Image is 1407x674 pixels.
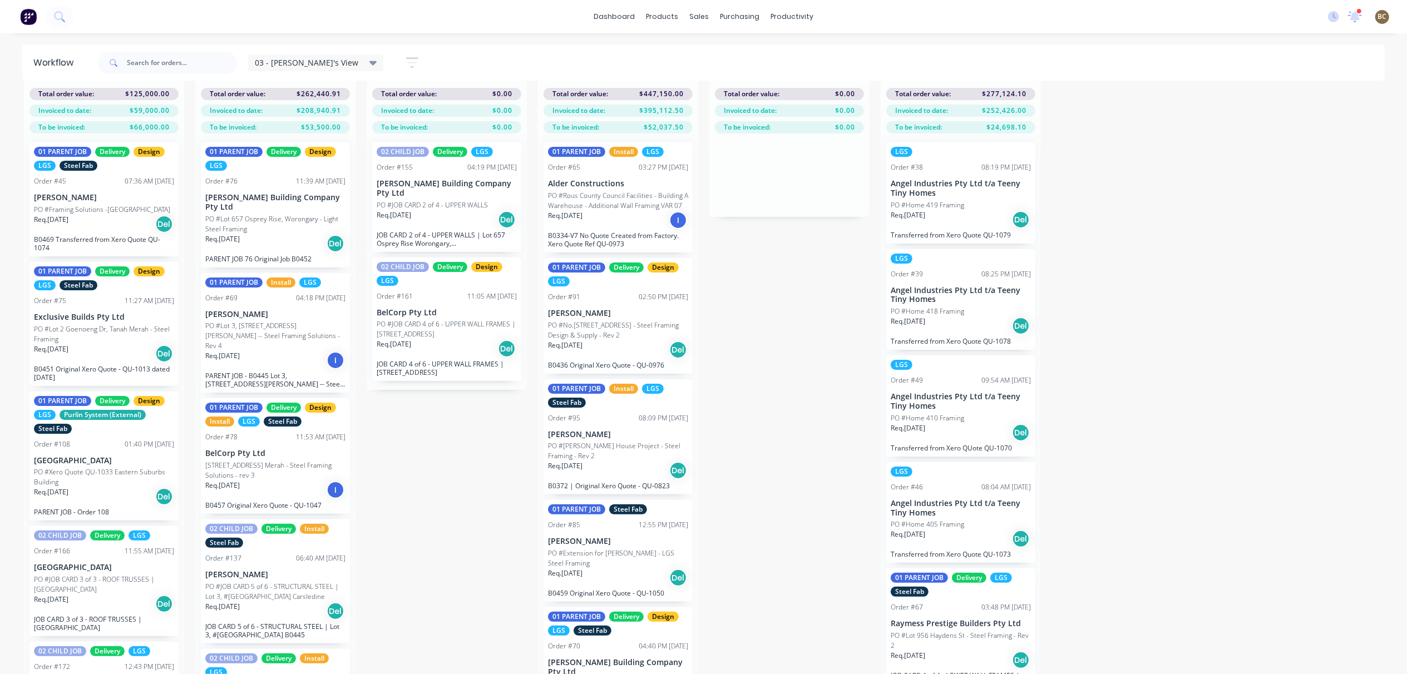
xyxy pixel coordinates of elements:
p: B0436 Original Xero Quote - QU-0976 [548,361,688,369]
div: Delivery [609,262,644,272]
span: Total order value: [724,89,779,99]
div: Steel Fab [609,504,647,514]
div: Del [155,215,173,233]
div: 01 PARENT JOB [548,147,605,157]
p: Transferred from Xero Quote QU-1079 [891,231,1031,239]
div: 04:18 PM [DATE] [296,293,345,303]
div: 11:05 AM [DATE] [467,291,517,301]
p: [PERSON_NAME] Building Company Pty Ltd [205,193,345,212]
span: Total order value: [895,89,951,99]
div: 01 PARENT JOB [205,403,263,413]
div: 01 PARENT JOBInstallLGSOrder #6503:27 PM [DATE]Alder ConstructionsPO #Rous County Council Facilit... [544,142,693,252]
div: Delivery [261,653,296,663]
span: $395,112.50 [639,106,684,116]
div: Install [609,147,638,157]
p: PO #Framing Solutions -[GEOGRAPHIC_DATA] [34,205,170,215]
div: Order #108 [34,439,70,449]
span: Invoiced to date: [895,106,948,116]
div: Order #137 [205,553,241,563]
p: PO #No.[STREET_ADDRESS] - Steel Framing Design & Supply - Rev 2 [548,320,688,340]
p: PO #Rous County Council Facilities - Building A Warehouse - Additional Wall Framing VAR 07 [548,191,688,211]
span: $59,000.00 [130,106,170,116]
div: 01:40 PM [DATE] [125,439,174,449]
div: Steel Fab [264,417,302,427]
p: B0457 Original Xero Quote - QU-1047 [205,501,345,509]
div: Install [205,417,234,427]
div: LGSOrder #4909:54 AM [DATE]Angel Industries Pty Ltd t/a Teeny Tiny HomesPO #Home 410 FramingReq.[... [886,355,1035,457]
div: Del [1012,424,1030,442]
span: To be invoiced: [210,122,256,132]
span: $0.00 [492,122,512,132]
div: Delivery [90,531,125,541]
div: LGS [548,626,570,636]
p: Req. [DATE] [34,594,68,604]
p: PO #Home 405 Framing [891,519,964,529]
span: 03 - [PERSON_NAME]'s View [255,57,358,68]
p: PO #Xero Quote QU-1033 Eastern Suburbs Building [34,467,174,487]
div: Design [305,403,336,413]
div: Order #85 [548,520,580,530]
p: Req. [DATE] [548,340,582,350]
div: 12:55 PM [DATE] [639,520,688,530]
p: Raymess Prestige Builders Pty Ltd [891,619,1031,628]
div: Design [134,147,165,157]
p: [STREET_ADDRESS] Merah - Steel Framing Solutions - rev 3 [205,460,345,480]
span: $125,000.00 [125,89,170,99]
p: Transferred from Xero Quote QU-1078 [891,337,1031,345]
p: Angel Industries Pty Ltd t/a Teeny Tiny Homes [891,179,1031,198]
div: LGSOrder #4608:04 AM [DATE]Angel Industries Pty Ltd t/a Teeny Tiny HomesPO #Home 405 FramingReq.[... [886,462,1035,563]
div: 02 CHILD JOB [34,646,86,656]
div: 01 PARENT JOBDeliveryDesignLGSSteel FabOrder #4507:36 AM [DATE][PERSON_NAME]PO #Framing Solutions... [29,142,179,256]
p: Req. [DATE] [377,210,411,220]
p: PO #[PERSON_NAME] House Project - Steel Framing - Rev 2 [548,441,688,461]
div: 01 PARENT JOBDeliveryDesignLGSSteel FabOrder #7511:27 AM [DATE]Exclusive Builds Pty LtdPO #Lot 2 ... [29,262,179,386]
div: 02 CHILD JOBDeliveryInstallSteel FabOrder #13706:40 AM [DATE][PERSON_NAME]PO #JOB CARD 5 of 6 - S... [201,519,350,643]
p: Req. [DATE] [34,215,68,225]
div: Design [305,147,336,157]
div: Del [498,340,516,358]
p: JOB CARD 4 of 6 - UPPER WALL FRAMES | [STREET_ADDRESS] [377,360,517,376]
div: LGS [642,384,664,394]
p: [PERSON_NAME] [548,537,688,546]
p: [PERSON_NAME] [205,310,345,319]
p: PO #Lot 3, [STREET_ADDRESS][PERSON_NAME] -- Steel Framing Solutions - Rev 4 [205,321,345,351]
div: LGS [129,531,150,541]
div: Order #155 [377,162,413,172]
div: I [327,481,344,499]
span: Invoiced to date: [381,106,434,116]
div: 01 PARENT JOBDeliveryDesignLGSPurlin System (External)Steel FabOrder #10801:40 PM [DATE][GEOGRAPH... [29,391,179,521]
p: B0334-V7 No Quote Created from Factory. Xero Quote Ref QU-0973 [548,231,688,248]
span: $66,000.00 [130,122,170,132]
span: $52,037.50 [644,122,684,132]
div: 01 PARENT JOB [34,147,91,157]
div: Order #46 [891,482,923,492]
p: Req. [DATE] [205,480,240,490]
div: Delivery [261,524,296,534]
p: PARENT JOB 76 Original Job B0452 [205,255,345,263]
div: LGS [238,417,260,427]
div: LGS [129,646,150,656]
div: LGS [990,573,1012,583]
div: 02 CHILD JOBDeliveryLGSOrder #15504:19 PM [DATE][PERSON_NAME] Building Company Pty LtdPO #JOB CAR... [372,142,521,252]
div: 01 PARENT JOB [548,504,605,514]
div: Del [669,341,687,359]
p: PO #JOB CARD 2 of 4 - UPPER WALLS [377,200,488,210]
div: Order #67 [891,602,923,612]
p: Req. [DATE] [34,487,68,497]
span: $0.00 [835,89,855,99]
div: Delivery [433,262,467,272]
p: Req. [DATE] [205,234,240,244]
div: Order #69 [205,293,238,303]
div: 01 PARENT JOBDeliveryDesignLGSOrder #7611:39 AM [DATE][PERSON_NAME] Building Company Pty LtdPO #L... [201,142,350,267]
div: 08:04 AM [DATE] [981,482,1031,492]
span: To be invoiced: [724,122,771,132]
div: LGS [34,410,56,420]
div: 01 PARENT JOBInstallLGSOrder #6904:18 PM [DATE][PERSON_NAME]PO #Lot 3, [STREET_ADDRESS][PERSON_NA... [201,273,350,393]
span: To be invoiced: [381,122,428,132]
div: Delivery [433,147,467,157]
div: Delivery [95,266,130,276]
p: JOB CARD 5 of 6 - STRUCTURAL STEEL | Lot 3, #[GEOGRAPHIC_DATA] B0445 [205,622,345,639]
span: To be invoiced: [552,122,599,132]
div: 08:19 PM [DATE] [981,162,1031,172]
p: [PERSON_NAME] [548,430,688,439]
